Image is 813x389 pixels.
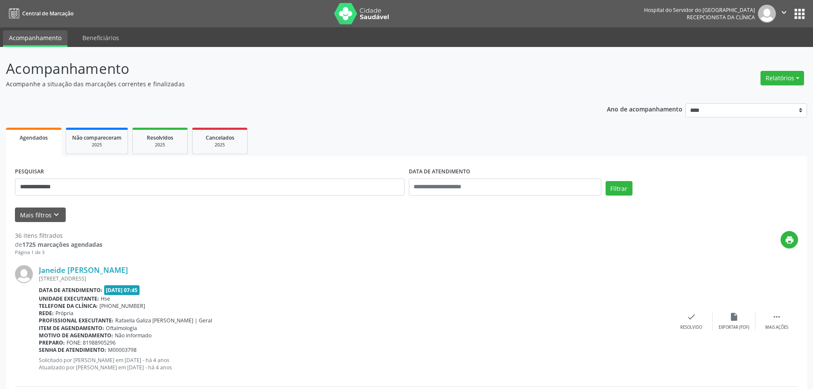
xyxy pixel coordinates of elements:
b: Preparo: [39,339,65,346]
div: 2025 [72,142,122,148]
span: Rafaella Galiza [PERSON_NAME] | Geral [115,317,212,324]
span: Própria [55,310,73,317]
span: Oftalmologia [106,325,137,332]
div: 2025 [139,142,181,148]
div: Exportar (PDF) [719,325,749,331]
b: Senha de atendimento: [39,346,106,354]
label: DATA DE ATENDIMENTO [409,165,470,178]
span: Não compareceram [72,134,122,141]
span: Recepcionista da clínica [687,14,755,21]
button: Mais filtroskeyboard_arrow_down [15,208,66,222]
span: Resolvidos [147,134,173,141]
button: print [781,231,798,249]
p: Ano de acompanhamento [607,103,682,114]
span: FONE: 81988905296 [67,339,116,346]
div: Resolvido [680,325,702,331]
button: Relatórios [761,71,804,85]
span: Hse [101,295,110,302]
div: Hospital do Servidor do [GEOGRAPHIC_DATA] [644,6,755,14]
span: Cancelados [206,134,234,141]
a: Janeide [PERSON_NAME] [39,265,128,275]
i:  [779,8,789,17]
div: 36 itens filtrados [15,231,102,240]
p: Acompanhe a situação das marcações correntes e finalizadas [6,79,567,88]
b: Unidade executante: [39,295,99,302]
b: Motivo de agendamento: [39,332,113,339]
div: 2025 [198,142,241,148]
div: [STREET_ADDRESS] [39,275,670,282]
div: de [15,240,102,249]
i: keyboard_arrow_down [52,210,61,219]
i: insert_drive_file [729,312,739,322]
img: img [15,265,33,283]
span: [PHONE_NUMBER] [99,302,145,310]
div: Mais ações [765,325,788,331]
div: Página 1 de 3 [15,249,102,256]
button: Filtrar [606,181,632,196]
button: apps [792,6,807,21]
button:  [776,5,792,23]
a: Central de Marcação [6,6,73,20]
span: Agendados [20,134,48,141]
a: Acompanhamento [3,30,67,47]
b: Telefone da clínica: [39,302,98,310]
i: print [785,235,794,245]
span: Não informado [115,332,152,339]
b: Rede: [39,310,54,317]
p: Solicitado por [PERSON_NAME] em [DATE] - há 4 anos Atualizado por [PERSON_NAME] em [DATE] - há 4 ... [39,357,670,371]
i: check [687,312,696,322]
b: Item de agendamento: [39,325,104,332]
b: Profissional executante: [39,317,114,324]
span: [DATE] 07:45 [104,285,140,295]
img: img [758,5,776,23]
i:  [772,312,781,322]
b: Data de atendimento: [39,287,102,294]
a: Beneficiários [76,30,125,45]
strong: 1725 marcações agendadas [22,240,102,249]
span: M00003798 [108,346,137,354]
span: Central de Marcação [22,10,73,17]
label: PESQUISAR [15,165,44,178]
p: Acompanhamento [6,58,567,79]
